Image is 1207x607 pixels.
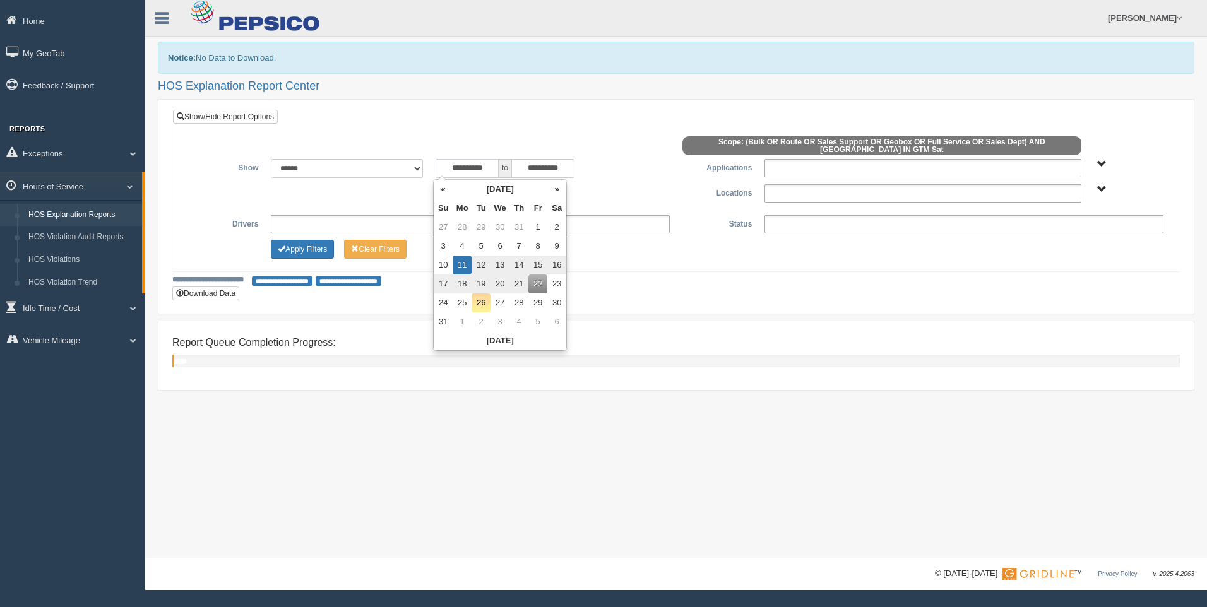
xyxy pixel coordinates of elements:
td: 11 [453,256,472,274]
td: 6 [491,237,509,256]
th: Tu [472,199,491,218]
td: 1 [528,218,547,237]
b: Notice: [168,53,196,62]
td: 7 [509,237,528,256]
a: HOS Explanation Reports [23,204,142,227]
td: 10 [434,256,453,274]
th: Th [509,199,528,218]
td: 30 [491,218,509,237]
div: © [DATE]-[DATE] - ™ [935,567,1194,580]
th: Fr [528,199,547,218]
label: Show [182,159,265,174]
td: 21 [509,274,528,293]
td: 13 [491,256,509,274]
td: 6 [547,312,566,331]
td: 9 [547,237,566,256]
td: 29 [528,293,547,312]
td: 2 [547,218,566,237]
td: 14 [509,256,528,274]
td: 5 [528,312,547,331]
button: Change Filter Options [271,240,334,259]
td: 27 [434,218,453,237]
td: 28 [509,293,528,312]
button: Download Data [172,286,239,300]
span: Scope: (Bulk OR Route OR Sales Support OR Geobox OR Full Service OR Sales Dept) AND [GEOGRAPHIC_D... [682,136,1081,155]
td: 12 [472,256,491,274]
th: Mo [453,199,472,218]
td: 16 [547,256,566,274]
a: HOS Violations [23,249,142,271]
td: 15 [528,256,547,274]
td: 8 [528,237,547,256]
td: 26 [472,293,491,312]
h4: Report Queue Completion Progress: [172,337,1180,348]
td: 22 [528,274,547,293]
td: 5 [472,237,491,256]
td: 29 [472,218,491,237]
td: 4 [453,237,472,256]
img: Gridline [1002,568,1074,580]
a: Show/Hide Report Options [173,110,278,124]
td: 2 [472,312,491,331]
label: Status [676,215,758,230]
td: 17 [434,274,453,293]
label: Locations [676,184,758,199]
td: 23 [547,274,566,293]
th: [DATE] [434,331,566,350]
td: 24 [434,293,453,312]
td: 1 [453,312,472,331]
td: 3 [491,312,509,331]
td: 20 [491,274,509,293]
th: We [491,199,509,218]
span: to [499,159,511,178]
label: Drivers [182,215,265,230]
th: « [434,180,453,199]
td: 4 [509,312,528,331]
td: 31 [434,312,453,331]
td: 25 [453,293,472,312]
td: 31 [509,218,528,237]
button: Change Filter Options [344,240,407,259]
td: 18 [453,274,472,293]
div: No Data to Download. [158,42,1194,74]
th: Su [434,199,453,218]
th: Sa [547,199,566,218]
a: HOS Violation Trend [23,271,142,294]
th: [DATE] [453,180,547,199]
th: » [547,180,566,199]
span: v. 2025.4.2063 [1153,570,1194,577]
h2: HOS Explanation Report Center [158,80,1194,93]
td: 19 [472,274,491,293]
td: 3 [434,237,453,256]
td: 28 [453,218,472,237]
a: Privacy Policy [1098,570,1137,577]
a: HOS Violation Audit Reports [23,226,142,249]
td: 27 [491,293,509,312]
label: Applications [676,159,758,174]
td: 30 [547,293,566,312]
